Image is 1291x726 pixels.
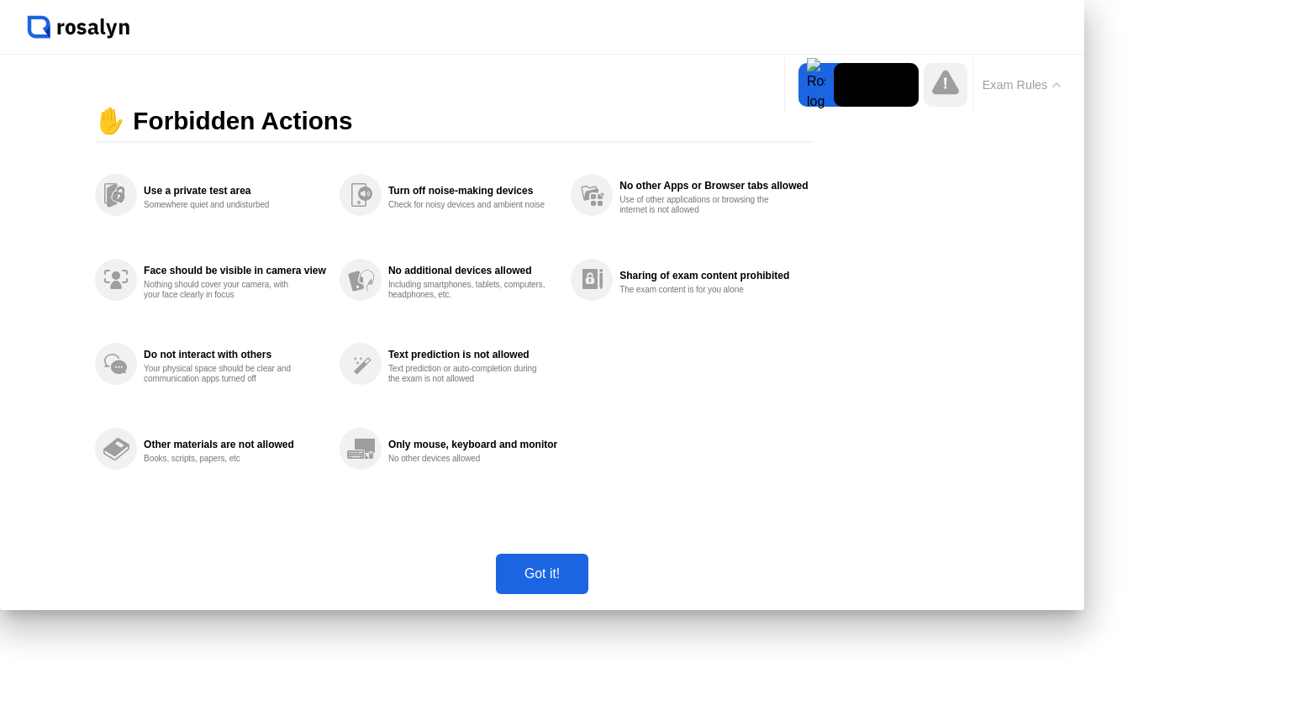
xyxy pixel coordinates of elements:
[388,364,547,384] div: Text prediction or auto-completion during the exam is not allowed
[388,185,557,197] div: Turn off noise-making devices
[619,180,808,192] div: No other Apps or Browser tabs allowed
[144,280,303,300] div: Nothing should cover your camera, with your face clearly in focus
[619,285,778,295] div: The exam content is for you alone
[388,349,557,360] div: Text prediction is not allowed
[388,200,547,210] div: Check for noisy devices and ambient noise
[977,77,1067,92] button: Exam Rules
[388,280,547,300] div: Including smartphones, tablets, computers, headphones, etc.
[619,195,778,215] div: Use of other applications or browsing the internet is not allowed
[619,270,808,281] div: Sharing of exam content prohibited
[144,454,303,464] div: Books, scripts, papers, etc
[388,439,557,450] div: Only mouse, keyboard and monitor
[144,265,326,276] div: Face should be visible in camera view
[144,200,303,210] div: Somewhere quiet and undisturbed
[144,439,326,450] div: Other materials are not allowed
[144,349,326,360] div: Do not interact with others
[95,101,811,143] div: ✋ Forbidden Actions
[388,265,557,276] div: No additional devices allowed
[388,454,547,464] div: No other devices allowed
[144,364,303,384] div: Your physical space should be clear and communication apps turned off
[501,566,583,581] div: Got it!
[144,185,326,197] div: Use a private test area
[496,554,588,594] button: Got it!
